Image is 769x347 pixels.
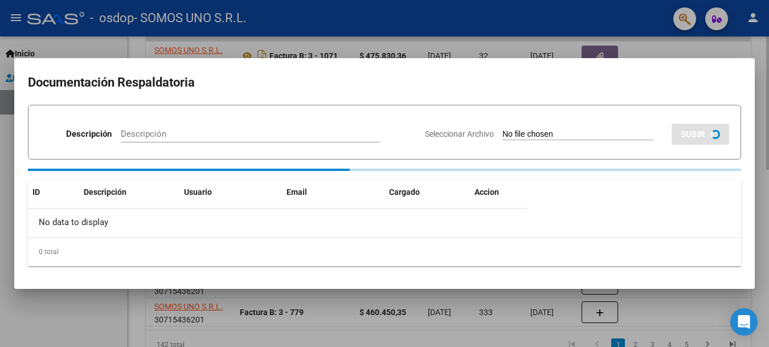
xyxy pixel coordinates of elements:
[672,124,729,145] button: SUBIR
[179,180,282,205] datatable-header-cell: Usuario
[384,180,470,205] datatable-header-cell: Cargado
[66,128,112,141] p: Descripción
[79,180,179,205] datatable-header-cell: Descripción
[282,180,384,205] datatable-header-cell: Email
[681,129,705,140] span: SUBIR
[389,187,420,197] span: Cargado
[475,187,499,197] span: Accion
[287,187,307,197] span: Email
[730,308,758,336] div: Open Intercom Messenger
[28,72,741,93] h2: Documentación Respaldatoria
[28,180,79,205] datatable-header-cell: ID
[32,187,40,197] span: ID
[425,129,494,138] span: Seleccionar Archivo
[470,180,527,205] datatable-header-cell: Accion
[84,187,126,197] span: Descripción
[184,187,212,197] span: Usuario
[28,209,527,237] div: No data to display
[28,238,741,266] div: 0 total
